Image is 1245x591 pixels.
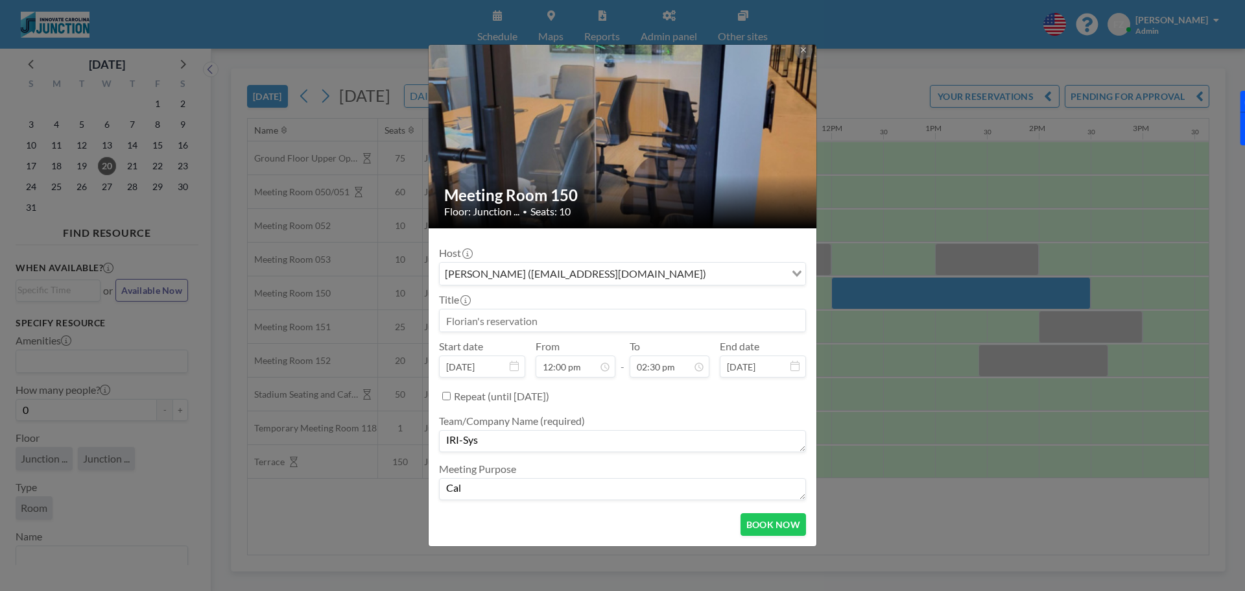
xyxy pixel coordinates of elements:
span: - [621,344,624,373]
span: [PERSON_NAME] ([EMAIL_ADDRESS][DOMAIN_NAME]) [442,265,709,282]
label: Start date [439,340,483,353]
span: • [523,207,527,217]
span: Seats: 10 [530,205,571,218]
input: Search for option [710,265,784,282]
img: 537.jpg [429,35,818,230]
input: Florian's reservation [440,309,805,332]
label: Host [439,247,471,259]
label: End date [720,340,759,353]
label: Title [439,293,469,306]
div: Search for option [440,263,805,285]
label: To [630,340,640,353]
h2: Meeting Room 150 [444,186,802,205]
label: Team/Company Name (required) [439,415,585,428]
label: From [536,340,560,353]
span: Floor: Junction ... [444,205,519,218]
label: Meeting Purpose [439,463,516,476]
label: Repeat (until [DATE]) [454,390,549,403]
button: BOOK NOW [741,513,806,536]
